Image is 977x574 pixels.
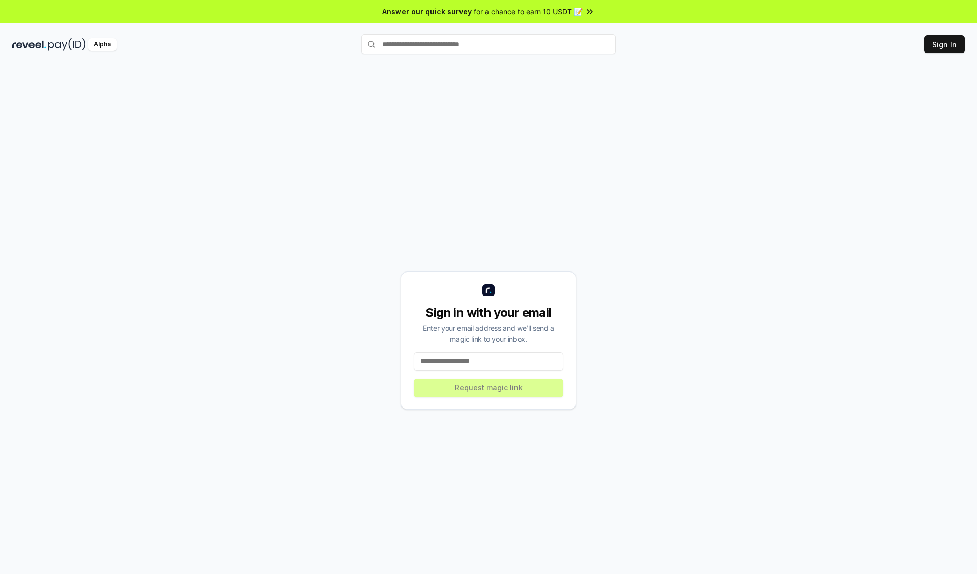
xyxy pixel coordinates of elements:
div: Alpha [88,38,117,51]
span: for a chance to earn 10 USDT 📝 [474,6,583,17]
button: Sign In [924,35,965,53]
div: Enter your email address and we’ll send a magic link to your inbox. [414,323,563,344]
div: Sign in with your email [414,305,563,321]
img: pay_id [48,38,86,51]
img: logo_small [482,284,495,296]
img: reveel_dark [12,38,46,51]
span: Answer our quick survey [382,6,472,17]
